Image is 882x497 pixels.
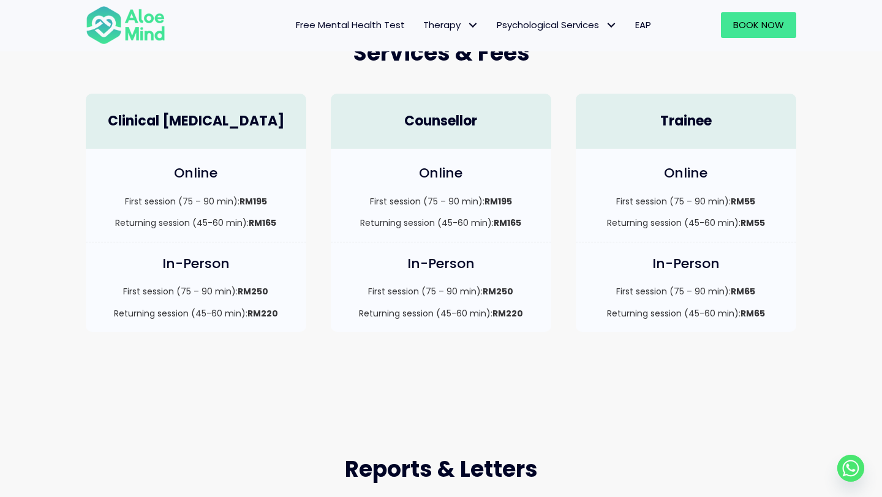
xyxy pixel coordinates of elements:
strong: RM250 [238,285,268,297]
a: Whatsapp [837,455,864,482]
p: First session (75 – 90 min): [343,285,539,297]
p: First session (75 – 90 min): [588,195,784,207]
a: Free Mental Health Test [287,12,414,38]
strong: RM55 [731,195,755,207]
h4: Trainee [588,112,784,131]
span: Psychological Services: submenu [602,17,620,34]
strong: RM220 [492,307,523,319]
strong: RM195 [239,195,267,207]
p: Returning session (45-60 min): [588,307,784,319]
p: Returning session (45-60 min): [343,217,539,229]
img: Aloe mind Logo [86,5,165,45]
a: Book Now [721,12,796,38]
p: Returning session (45-60 min): [343,307,539,319]
p: First session (75 – 90 min): [343,195,539,207]
nav: Menu [181,12,660,38]
h4: Online [98,164,294,183]
span: Therapy: submenu [464,17,481,34]
span: Free Mental Health Test [296,18,405,31]
strong: RM165 [249,217,276,229]
strong: RM55 [741,217,765,229]
p: Returning session (45-60 min): [98,217,294,229]
span: Services & Fees [353,37,530,69]
strong: RM65 [741,307,765,319]
h4: In-Person [588,255,784,274]
p: First session (75 – 90 min): [98,285,294,297]
p: First session (75 – 90 min): [98,195,294,207]
p: Returning session (45-60 min): [98,307,294,319]
h4: Counsellor [343,112,539,131]
span: Reports & Letters [345,454,538,485]
span: Psychological Services [497,18,617,31]
strong: RM65 [731,285,755,297]
span: Therapy [423,18,478,31]
a: TherapyTherapy: submenu [414,12,488,38]
span: Book Now [733,18,784,31]
p: Returning session (45-60 min): [588,217,784,229]
p: First session (75 – 90 min): [588,285,784,297]
h4: Clinical [MEDICAL_DATA] [98,112,294,131]
h4: In-Person [98,255,294,274]
h4: Online [343,164,539,183]
span: EAP [635,18,651,31]
h4: Online [588,164,784,183]
strong: RM195 [484,195,512,207]
strong: RM250 [483,285,513,297]
a: Psychological ServicesPsychological Services: submenu [488,12,626,38]
h4: In-Person [343,255,539,274]
strong: RM165 [494,217,521,229]
a: EAP [626,12,660,38]
strong: RM220 [247,307,278,319]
